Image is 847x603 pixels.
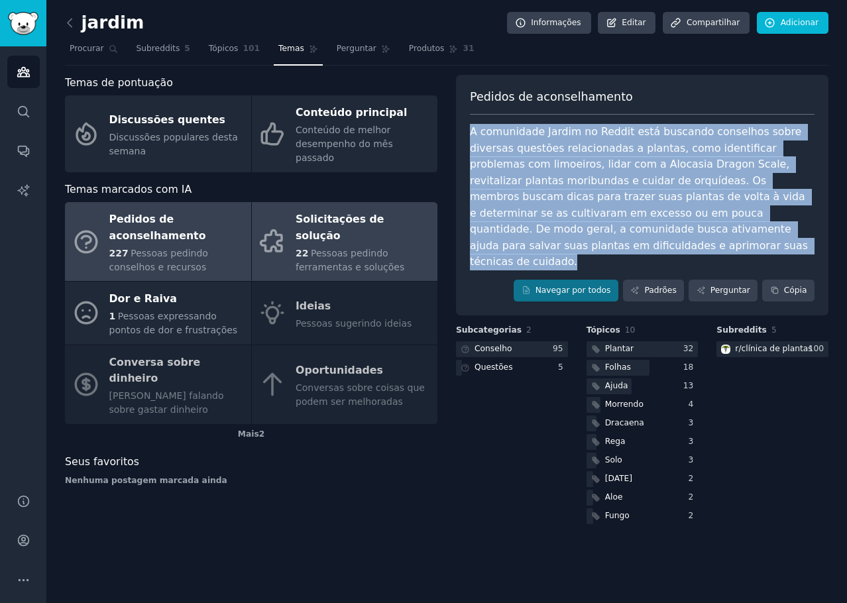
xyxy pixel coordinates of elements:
font: A comunidade Jardim no Reddit está buscando conselhos sobre diversas questões relacionadas a plan... [470,125,811,268]
a: Questões5 [456,360,568,376]
font: 227 [109,248,129,258]
a: Editar [598,12,655,34]
font: Editar [622,18,646,27]
font: Questões [475,362,513,372]
font: Seus favoritos [65,455,139,468]
font: Cópia [784,286,807,295]
font: Mais [238,429,259,439]
img: Logotipo do GummySearch [8,12,38,35]
font: Temas [278,44,304,53]
a: Rega3 [587,434,699,451]
font: 100 [809,344,824,353]
font: Discussões populares desta semana [109,132,238,156]
font: Temas de pontuação [65,76,173,89]
font: Ajuda [605,381,628,390]
font: Folhas [605,362,631,372]
font: 5 [184,44,190,53]
font: Dor e Raiva [109,292,177,305]
font: Rega [605,437,626,446]
font: 31 [463,44,474,53]
a: Conteúdo principalConteúdo de melhor desempenho do mês passado [252,95,438,172]
a: Ajuda13 [587,378,699,395]
font: Nenhuma postagem marcada ainda [65,476,227,485]
font: Aloe [605,492,623,502]
font: Subcategorias [456,325,522,335]
font: Pessoas pedindo ferramentas e soluções [296,248,404,272]
font: Padrões [644,286,676,295]
font: Procurar [70,44,104,53]
font: 2 [689,492,694,502]
font: Subreddits [716,325,767,335]
font: clínica de plantas [742,344,813,353]
font: 95 [553,344,563,353]
font: jardim [82,13,144,32]
img: clínica de plantas [721,345,730,354]
font: r/ [735,344,741,353]
a: Tópicos101 [204,38,264,66]
font: 2 [689,511,694,520]
font: 22 [296,248,308,258]
font: [DATE] [605,474,632,483]
a: Discussões quentesDiscussões populares desta semana [65,95,251,172]
font: 32 [683,344,694,353]
font: Discussões quentes [109,113,225,126]
font: Tópicos [587,325,620,335]
font: Dracaena [605,418,644,427]
font: Navegar por todos [536,286,611,295]
font: Informações [531,18,581,27]
button: Cópia [762,280,815,302]
font: Solicitações de solução [296,213,384,242]
font: 2 [259,429,265,439]
font: Fungo [605,511,630,520]
a: Aloe2 [587,490,699,506]
font: 13 [683,381,694,390]
font: Pessoas pedindo conselhos e recursos [109,248,208,272]
font: Plantar [605,344,634,353]
font: 1 [109,311,116,321]
font: Pedidos de aconselhamento [470,90,633,103]
a: Perguntar [689,280,758,302]
font: Adicionar [781,18,819,27]
a: Subreddits5 [132,38,195,66]
font: 2 [689,474,694,483]
a: Morrendo4 [587,397,699,413]
font: Pedidos de aconselhamento [109,213,206,242]
a: Dracaena3 [587,415,699,432]
a: Pedidos de aconselhamento227Pessoas pedindo conselhos e recursos [65,202,251,281]
font: Produtos [409,44,445,53]
font: Compartilhar [687,18,740,27]
a: Adicionar [757,12,828,34]
a: Solo3 [587,453,699,469]
a: Fungo2 [587,508,699,525]
font: 2 [526,325,532,335]
font: 3 [689,455,694,465]
font: 4 [689,400,694,409]
font: 5 [558,362,563,372]
font: Tópicos [209,44,239,53]
a: Plantar32 [587,341,699,358]
a: Dor e Raiva1Pessoas expressando pontos de dor e frustrações [65,282,251,345]
a: Informações [507,12,591,34]
a: Temas [274,38,323,66]
a: clínica de plantasr/clínica de plantas100 [716,341,828,358]
font: Conselho [475,344,512,353]
a: Conselho95 [456,341,568,358]
font: Temas marcados com IA [65,183,192,195]
font: 3 [689,437,694,446]
a: Perguntar [332,38,395,66]
font: Subreddits [137,44,180,53]
a: Navegar por todos [514,280,618,302]
a: [DATE]2 [587,471,699,488]
font: 18 [683,362,694,372]
font: Perguntar [710,286,750,295]
a: Padrões [623,280,684,302]
a: Produtos31 [404,38,479,66]
font: Conteúdo principal [296,106,407,119]
font: Pessoas expressando pontos de dor e frustrações [109,311,238,335]
font: 3 [689,418,694,427]
a: Solicitações de solução22Pessoas pedindo ferramentas e soluções [252,202,438,281]
font: Perguntar [337,44,376,53]
font: 5 [771,325,777,335]
a: Folhas18 [587,360,699,376]
font: 10 [625,325,636,335]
